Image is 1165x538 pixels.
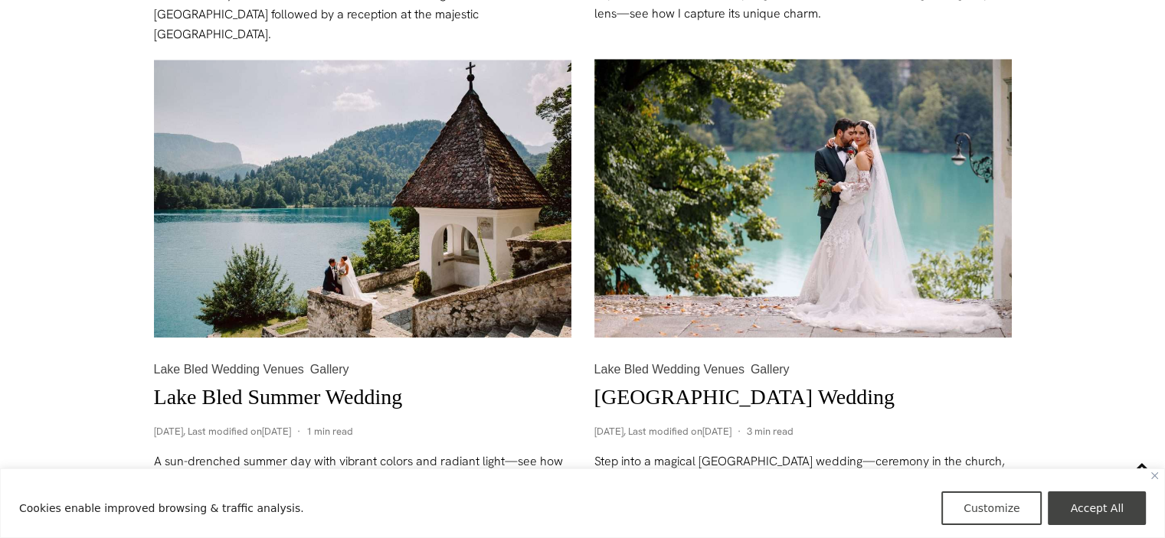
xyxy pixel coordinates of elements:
[702,425,731,438] time: [DATE]
[154,425,183,438] time: [DATE]
[154,425,291,438] a: [DATE], Last modified on[DATE]
[941,491,1042,525] button: Customize
[594,425,731,438] a: [DATE], Last modified on[DATE]
[747,424,794,439] span: 3 min read
[594,59,1012,337] img: Lake Bled Island Wedding
[154,385,403,409] a: Lake Bled Summer Wedding
[1151,472,1158,479] img: Close
[594,360,748,378] a: Lake Bled Wedding Venues
[748,360,793,378] a: Gallery
[19,499,304,517] p: Cookies enable improved browsing & traffic analysis.
[307,360,352,378] a: Gallery
[594,385,895,409] a: [GEOGRAPHIC_DATA] Wedding
[1048,491,1146,525] button: Accept All
[306,424,353,439] span: 1 min read
[262,425,291,438] time: [DATE]
[154,360,307,378] a: Lake Bled Wedding Venues
[594,425,623,438] time: [DATE]
[154,452,571,491] p: A sun-drenched summer day with vibrant colors and radiant light—see how this perfect setting crea...
[594,452,1012,491] p: Step into a magical [GEOGRAPHIC_DATA] wedding—ceremony in the church, an evening at [GEOGRAPHIC_D...
[154,60,571,337] img: Lake Bled Summer Wedding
